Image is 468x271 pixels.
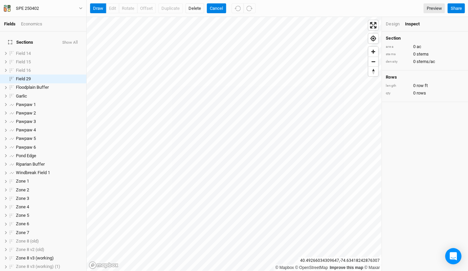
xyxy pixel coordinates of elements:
span: Zone 8 v3 (working) [16,255,54,260]
div: Field 14 [16,51,82,56]
div: Field 29 [16,76,82,82]
div: 0 [386,83,464,89]
span: Zone 8 v2 (old) [16,247,44,252]
button: Share [447,3,465,14]
a: Improve this map [330,265,363,270]
div: 40.49266034309647 , -74.63418242876307 [298,257,381,264]
div: Design [386,21,399,27]
a: Fields [4,21,16,26]
div: Zone 2 [16,187,82,193]
button: Zoom out [368,57,378,66]
a: Mapbox logo [89,261,118,269]
button: offset [137,3,156,14]
div: Zone 5 [16,213,82,218]
span: Pawpaw 5 [16,136,36,141]
div: Zone 8 v3 (working) (1) [16,264,82,269]
div: 0 [386,59,464,65]
div: Zone 8 v3 (working) [16,255,82,261]
span: Zone 4 [16,204,29,209]
div: Pawpaw 4 [16,127,82,133]
span: Riparian Buffer [16,162,45,167]
span: Pawpaw 1 [16,102,36,107]
a: Mapbox [275,265,294,270]
button: Undo (^z) [231,3,244,14]
span: Pawpaw 4 [16,127,36,132]
div: Field 16 [16,68,82,73]
span: rows [416,90,426,96]
span: Zone 2 [16,187,29,192]
button: edit [106,3,119,14]
span: Pond Edge [16,153,36,158]
button: Zoom in [368,47,378,57]
div: Zone 8 (old) [16,238,82,244]
canvas: Map [87,17,381,271]
span: Pawpaw 2 [16,110,36,116]
button: draw [90,3,106,14]
button: Reset bearing to north [368,66,378,76]
div: Zone 8 v2 (old) [16,247,82,252]
div: Pawpaw 2 [16,110,82,116]
span: Zone 1 [16,179,29,184]
div: stems [386,52,409,57]
div: Floodplain Buffer [16,85,82,90]
span: ac [416,44,421,50]
div: 0 [386,44,464,50]
h4: Section [386,36,464,41]
div: Open Intercom Messenger [445,248,461,264]
div: Pond Edge [16,153,82,159]
div: 0 [386,90,464,96]
button: Cancel [207,3,226,14]
span: stems [416,51,428,57]
span: Zone 8 (old) [16,238,39,244]
button: Redo (^Z) [243,3,255,14]
a: Maxar [364,265,380,270]
button: rotate [119,3,137,14]
div: Zone 6 [16,221,82,227]
span: Reset bearing to north [368,67,378,76]
div: SPE 250402 [16,5,39,12]
div: length [386,83,409,88]
div: Pawpaw 1 [16,102,82,107]
span: Pawpaw 3 [16,119,36,124]
div: Windbreak Field 1 [16,170,82,175]
div: area [386,44,409,49]
div: Pawpaw 5 [16,136,82,141]
div: Pawpaw 6 [16,145,82,150]
button: Enter fullscreen [368,20,378,30]
span: Zone 6 [16,221,29,226]
button: Find my location [368,34,378,43]
span: Field 29 [16,76,31,81]
div: Zone 1 [16,179,82,184]
span: Windbreak Field 1 [16,170,50,175]
div: Pawpaw 3 [16,119,82,124]
div: density [386,59,409,64]
div: Inspect [405,21,429,27]
span: Zone 3 [16,196,29,201]
button: Delete [185,3,204,14]
div: Zone 7 [16,230,82,235]
span: Zone 5 [16,213,29,218]
div: Garlic [16,93,82,99]
span: Garlic [16,93,27,99]
div: Economics [21,21,42,27]
button: Show All [62,40,78,45]
button: SPE 250402 [3,5,83,12]
button: Duplicate [158,3,183,14]
span: row ft [416,83,427,89]
a: Preview [423,3,445,14]
div: 0 [386,51,464,57]
span: stems/ac [416,59,435,65]
h4: Rows [386,75,464,80]
div: Field 15 [16,59,82,65]
a: OpenStreetMap [295,265,328,270]
div: Zone 4 [16,204,82,210]
span: Zone 7 [16,230,29,235]
span: Pawpaw 6 [16,145,36,150]
span: Zone 8 v3 (working) (1) [16,264,60,269]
